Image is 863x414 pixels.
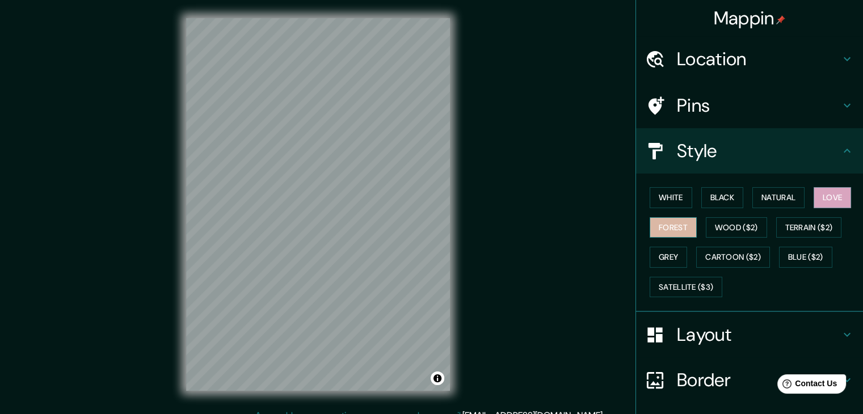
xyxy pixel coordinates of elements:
[696,247,770,268] button: Cartoon ($2)
[650,247,687,268] button: Grey
[186,18,450,391] canvas: Map
[636,83,863,128] div: Pins
[636,128,863,174] div: Style
[762,370,851,402] iframe: Help widget launcher
[431,371,444,385] button: Toggle attribution
[677,323,840,346] h4: Layout
[752,187,805,208] button: Natural
[776,15,785,24] img: pin-icon.png
[779,247,832,268] button: Blue ($2)
[714,7,786,29] h4: Mappin
[677,48,840,70] h4: Location
[636,312,863,357] div: Layout
[677,94,840,117] h4: Pins
[776,217,842,238] button: Terrain ($2)
[636,357,863,403] div: Border
[677,369,840,391] h4: Border
[650,277,722,298] button: Satellite ($3)
[701,187,744,208] button: Black
[706,217,767,238] button: Wood ($2)
[650,217,697,238] button: Forest
[677,140,840,162] h4: Style
[636,36,863,82] div: Location
[814,187,851,208] button: Love
[650,187,692,208] button: White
